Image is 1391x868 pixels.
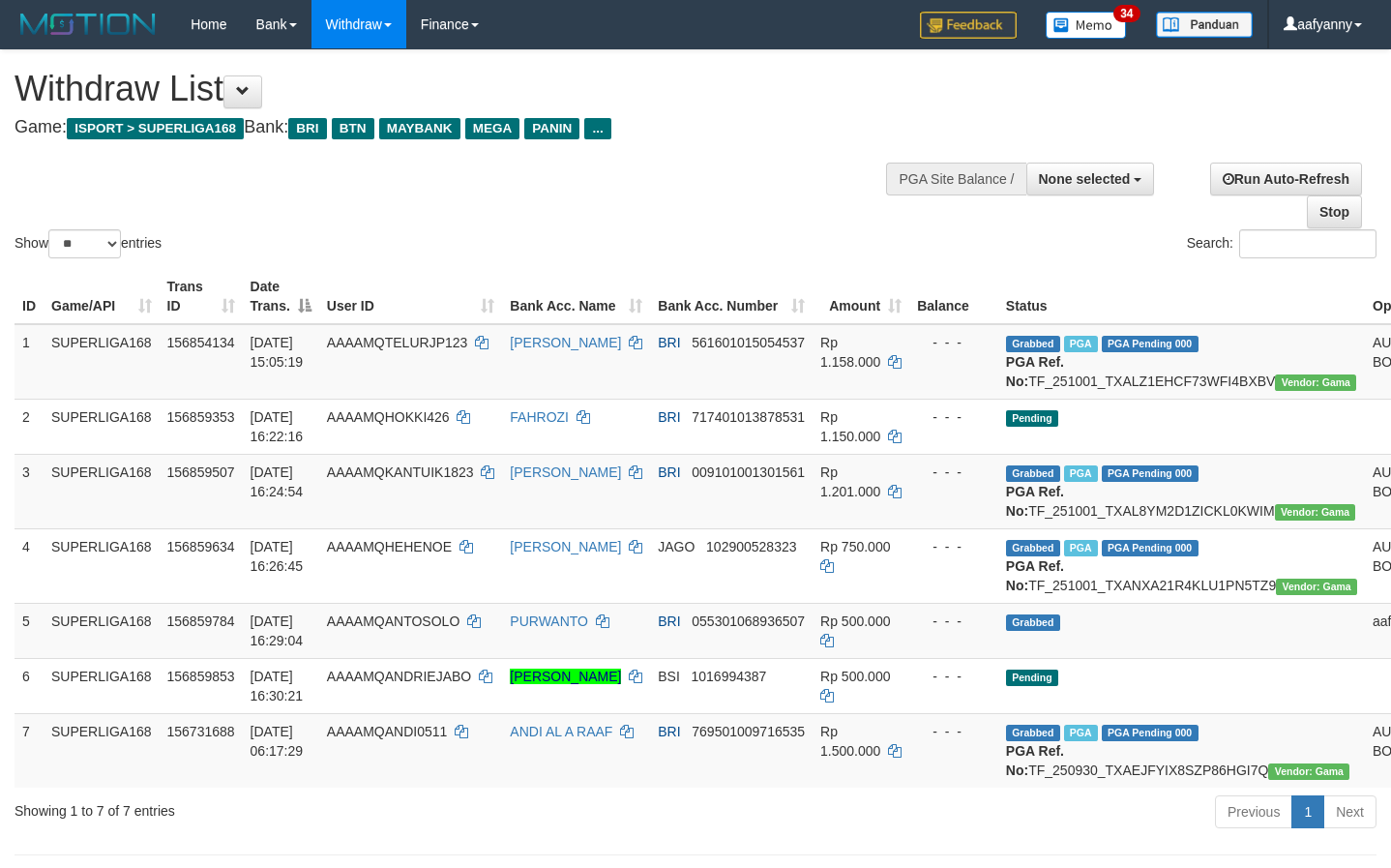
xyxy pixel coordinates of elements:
[167,409,235,425] span: 156859353
[1006,540,1060,556] span: Grabbed
[167,539,235,554] span: 156859634
[920,12,1017,39] img: Feedback.jpg
[692,335,805,350] span: Copy 561601015054537 to clipboard
[1006,743,1064,778] b: PGA Ref. No:
[658,464,680,480] span: BRI
[15,118,908,137] h4: Game: Bank:
[1156,12,1253,38] img: panduan.png
[251,464,304,499] span: [DATE] 16:24:54
[917,537,991,556] div: - - -
[44,713,160,788] td: SUPERLIGA168
[1006,410,1058,427] span: Pending
[243,269,319,324] th: Date Trans.: activate to sort column descending
[1239,229,1376,258] input: Search:
[44,269,160,324] th: Game/API: activate to sort column ascending
[1064,465,1098,482] span: Marked by aafheankoy
[917,463,991,482] div: - - -
[510,409,569,425] a: FAHROZI
[998,269,1365,324] th: Status
[658,614,680,629] span: BRI
[1323,795,1376,828] a: Next
[658,724,680,739] span: BRI
[327,539,452,554] span: AAAAMQHEHENOE
[1187,229,1376,258] label: Search:
[15,793,565,821] div: Showing 1 to 7 of 7 entries
[332,118,374,139] span: BTN
[706,539,796,554] span: Copy 102900528323 to clipboard
[251,669,304,703] span: [DATE] 16:30:21
[327,409,450,425] span: AAAAMQHOKKI426
[1275,374,1356,391] span: Vendor URL: https://trx31.1velocity.biz
[1276,579,1357,595] span: Vendor URL: https://trx31.1velocity.biz
[251,335,304,370] span: [DATE] 15:05:19
[1064,336,1098,352] span: Marked by aafsengchandara
[510,724,612,739] a: ANDI AL A RAAF
[692,464,805,480] span: Copy 009101001301561 to clipboard
[288,118,326,139] span: BRI
[251,539,304,574] span: [DATE] 16:26:45
[327,669,471,684] span: AAAAMQANDRIEJABO
[510,464,621,480] a: [PERSON_NAME]
[167,614,235,629] span: 156859784
[1039,171,1131,187] span: None selected
[1006,354,1064,389] b: PGA Ref. No:
[327,335,468,350] span: AAAAMQTELURJP123
[15,528,44,603] td: 4
[510,539,621,554] a: [PERSON_NAME]
[510,335,621,350] a: [PERSON_NAME]
[15,10,162,39] img: MOTION_logo.png
[820,724,880,759] span: Rp 1.500.000
[1210,163,1362,195] a: Run Auto-Refresh
[1102,725,1199,741] span: PGA Pending
[1102,465,1199,482] span: PGA Pending
[584,118,610,139] span: ...
[658,335,680,350] span: BRI
[909,269,998,324] th: Balance
[44,528,160,603] td: SUPERLIGA168
[1215,795,1292,828] a: Previous
[167,335,235,350] span: 156854134
[44,603,160,658] td: SUPERLIGA168
[1006,725,1060,741] span: Grabbed
[1064,540,1098,556] span: Marked by aafsoycanthlai
[327,464,474,480] span: AAAAMQKANTUIK1823
[15,269,44,324] th: ID
[44,454,160,528] td: SUPERLIGA168
[998,324,1365,400] td: TF_251001_TXALZ1EHCF73WFI4BXBV
[251,614,304,648] span: [DATE] 16:29:04
[379,118,460,139] span: MAYBANK
[510,614,588,629] a: PURWANTO
[44,399,160,454] td: SUPERLIGA168
[167,464,235,480] span: 156859507
[319,269,503,324] th: User ID: activate to sort column ascending
[998,713,1365,788] td: TF_250930_TXAEJFYIX8SZP86HGI7Q
[886,163,1025,195] div: PGA Site Balance /
[15,229,162,258] label: Show entries
[1006,336,1060,352] span: Grabbed
[524,118,579,139] span: PANIN
[820,335,880,370] span: Rp 1.158.000
[820,539,890,554] span: Rp 750.000
[67,118,244,139] span: ISPORT > SUPERLIGA168
[1064,725,1098,741] span: Marked by aafromsomean
[48,229,121,258] select: Showentries
[15,70,908,108] h1: Withdraw List
[917,667,991,686] div: - - -
[1307,195,1362,228] a: Stop
[692,669,767,684] span: Copy 1016994387 to clipboard
[15,713,44,788] td: 7
[1046,12,1127,39] img: Button%20Memo.svg
[650,269,813,324] th: Bank Acc. Number: activate to sort column ascending
[1026,163,1155,195] button: None selected
[692,409,805,425] span: Copy 717401013878531 to clipboard
[1006,558,1064,593] b: PGA Ref. No:
[1113,5,1139,22] span: 34
[820,464,880,499] span: Rp 1.201.000
[1268,763,1349,780] span: Vendor URL: https://trx31.1velocity.biz
[813,269,909,324] th: Amount: activate to sort column ascending
[15,658,44,713] td: 6
[1102,540,1199,556] span: PGA Pending
[1006,465,1060,482] span: Grabbed
[1006,484,1064,519] b: PGA Ref. No:
[692,614,805,629] span: Copy 055301068936507 to clipboard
